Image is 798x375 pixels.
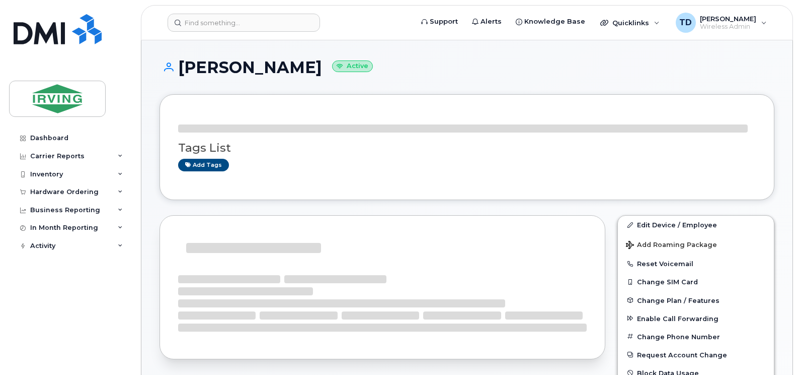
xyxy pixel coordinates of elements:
button: Change Phone Number [618,328,774,346]
button: Enable Call Forwarding [618,309,774,328]
button: Request Account Change [618,346,774,364]
button: Change Plan / Features [618,291,774,309]
button: Reset Voicemail [618,255,774,273]
button: Change SIM Card [618,273,774,291]
a: Add tags [178,159,229,171]
span: Enable Call Forwarding [637,315,719,322]
a: Edit Device / Employee [618,216,774,234]
h3: Tags List [178,142,756,154]
button: Add Roaming Package [618,234,774,255]
h1: [PERSON_NAME] [159,58,774,76]
span: Change Plan / Features [637,296,720,304]
span: Add Roaming Package [626,241,717,251]
small: Active [332,60,373,72]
